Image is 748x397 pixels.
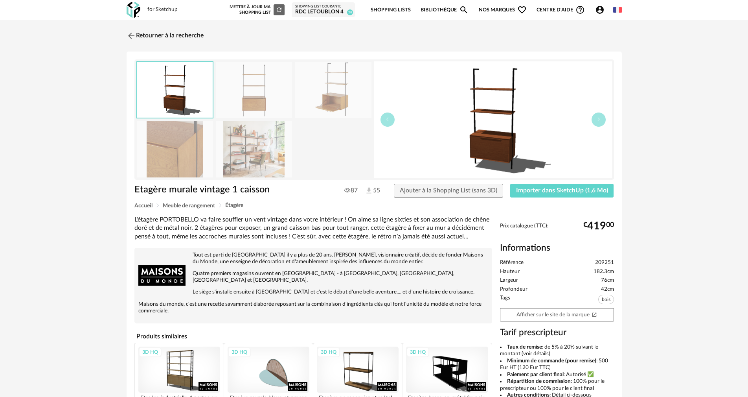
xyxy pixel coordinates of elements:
[295,9,351,16] div: RDC LETOUBLON 4
[500,327,614,338] h3: Tarif prescripteur
[139,347,162,357] div: 3D HQ
[400,187,497,194] span: Ajouter à la Shopping List (sans 3D)
[601,286,614,293] span: 42cm
[598,295,614,304] span: bois
[595,259,614,266] span: 209251
[216,121,292,177] img: etagere-murale-vintage-1-caisson-1000-15-28-209251_5.jpg
[295,4,351,16] a: Shopping List courante RDC LETOUBLON 4 28
[137,121,213,177] img: etagere-murale-vintage-1-caisson-1000-15-28-209251_3.jpg
[147,6,178,13] div: for Sketchup
[601,277,614,284] span: 76cm
[500,378,614,392] li: : 100% pour le prescripteur ou 100% pour le client final
[517,5,527,15] span: Heart Outline icon
[127,27,204,44] a: Retourner à la recherche
[510,184,614,198] button: Importer dans SketchUp (1,6 Mo)
[500,308,614,322] a: Afficher sur le site de la marqueOpen In New icon
[276,7,283,12] span: Refresh icon
[163,203,215,209] span: Meuble de rangement
[295,4,351,9] div: Shopping List courante
[500,259,524,266] span: Référence
[137,62,213,118] img: thumbnail.png
[595,5,605,15] span: Account Circle icon
[613,6,622,14] img: fr
[500,358,614,371] li: : 500 Eur HT (120 Eur TTC)
[134,331,492,342] h4: Produits similaires
[507,344,542,350] b: Taux de remise
[394,184,503,198] button: Ajouter à la Shopping List (sans 3D)
[127,2,140,18] img: OXP
[537,5,585,15] span: Centre d'aideHelp Circle Outline icon
[583,223,614,229] div: € 00
[500,242,614,254] h2: Informations
[127,31,136,41] img: svg+xml;base64,PHN2ZyB3aWR0aD0iMjQiIGhlaWdodD0iMjQiIHZpZXdCb3g9IjAgMCAyNCAyNCIgZmlsbD0ibm9uZSIgeG...
[344,186,358,194] span: 87
[374,61,612,178] img: thumbnail.png
[594,268,614,275] span: 182.3cm
[228,347,251,357] div: 3D HQ
[500,295,510,306] span: Tags
[500,344,614,358] li: : de 5% à 20% suivant le montant (voir détails)
[500,286,527,293] span: Profondeur
[500,277,518,284] span: Largeur
[406,347,429,357] div: 3D HQ
[295,62,371,118] img: etagere-murale-vintage-1-caisson-1000-15-28-209251_2.jpg
[592,312,597,317] span: Open In New icon
[371,1,411,19] a: Shopping Lists
[500,268,520,275] span: Hauteur
[225,203,243,208] span: Étagère
[228,4,285,15] div: Mettre à jour ma Shopping List
[500,371,614,379] li: : Autorisé ✅
[347,9,353,15] span: 28
[507,358,596,364] b: Minimum de commande (pour remise)
[365,186,373,195] img: Téléchargements
[138,301,488,314] p: Maisons du monde, c'est une recette savamment élaborée reposant sur la combinaison d'ingrédients ...
[459,5,469,15] span: Magnify icon
[595,5,608,15] span: Account Circle icon
[516,187,608,194] span: Importer dans SketchUp (1,6 Mo)
[134,203,153,209] span: Accueil
[317,347,340,357] div: 3D HQ
[500,223,614,237] div: Prix catalogue (TTC):
[575,5,585,15] span: Help Circle Outline icon
[365,186,379,195] span: 55
[507,379,571,384] b: Répartition de commission
[134,184,330,196] h1: Etagère murale vintage 1 caisson
[138,252,488,265] p: Tout est parti de [GEOGRAPHIC_DATA] il y a plus de 20 ans. [PERSON_NAME], visionnaire créatif, dé...
[507,372,564,377] b: Paiement par client final
[138,289,488,295] p: Le siège s'installe ensuite à [GEOGRAPHIC_DATA] et c'est le début d'une belle aventure.... et d'u...
[138,270,488,284] p: Quatre premiers magasins ouvrent en [GEOGRAPHIC_DATA] - à [GEOGRAPHIC_DATA], [GEOGRAPHIC_DATA], [...
[421,1,469,19] a: BibliothèqueMagnify icon
[134,216,492,241] div: L’étagère PORTOBELLO va faire souffler un vent vintage dans votre intérieur ! On aime sa ligne si...
[479,1,527,19] span: Nos marques
[134,203,614,209] div: Breadcrumb
[587,223,606,229] span: 419
[138,252,186,299] img: brand logo
[216,62,292,118] img: etagere-murale-vintage-1-caisson-1000-15-28-209251_1.jpg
